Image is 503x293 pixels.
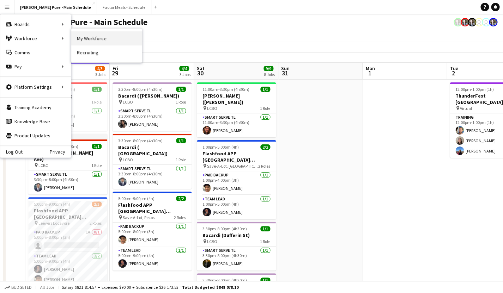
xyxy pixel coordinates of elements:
app-user-avatar: Ashleigh Rains [454,18,462,26]
span: 3:30pm-8:00pm (4h30m) [202,278,247,283]
app-user-avatar: Ashleigh Rains [461,18,469,26]
a: Product Updates [0,129,71,143]
a: Recruiting [71,45,142,60]
a: My Workforce [71,31,142,45]
div: 3:30pm-8:00pm (4h30m)1/1Bacardi ( [GEOGRAPHIC_DATA]) LCBO1 RoleSmart Serve TL1/13:30pm-8:00pm (4h... [113,134,192,189]
div: Boards [0,17,71,31]
span: 2/2 [176,196,186,201]
app-card-role: Smart Serve TL1/13:30pm-8:00pm (4h30m)[PERSON_NAME] [113,165,192,189]
app-job-card: 11:00am-3:30pm (4h30m)1/1[PERSON_NAME] ([PERSON_NAME]) LCBO1 RoleSmart Serve TL1/111:00am-3:30pm ... [197,82,276,137]
a: Log Out [0,149,23,155]
span: 4/5 [95,66,105,71]
span: 1 Role [91,99,102,105]
div: Platform Settings [0,80,71,94]
div: Workforce [0,31,71,45]
h3: Flashfood APP [GEOGRAPHIC_DATA] [GEOGRAPHIC_DATA], [GEOGRAPHIC_DATA] [28,207,107,220]
span: 2 Roles [174,215,186,220]
span: 11:00am-3:30pm (4h30m) [202,87,249,92]
span: LCBO [38,163,49,168]
span: 30 [196,69,205,77]
span: Save-A-Lot, [GEOGRAPHIC_DATA] [207,163,258,169]
app-card-role: Team Lead1/15:00pm-9:00pm (4h)[PERSON_NAME] [113,247,192,270]
span: Mon [365,65,375,71]
span: Fri [113,65,118,71]
span: Sun [281,65,290,71]
a: Knowledge Base [0,114,71,129]
a: Privacy [50,149,71,155]
span: LCBO [207,106,217,111]
h1: [PERSON_NAME] Pure - Main Schedule [6,17,147,27]
span: 2/2 [260,144,270,150]
span: 1/1 [176,138,186,143]
button: [PERSON_NAME] Pure - Main Schedule [14,0,97,14]
span: 5:00pm-9:00pm (4h) [34,201,70,207]
span: Total Budgeted $848 078.10 [182,285,238,290]
a: Comms [0,45,71,60]
span: 1/1 [176,87,186,92]
span: 1 Role [260,106,270,111]
button: Factor Meals - Schedule [97,0,151,14]
a: Training Academy [0,100,71,114]
span: LCBO [123,157,133,162]
span: 1 [364,69,375,77]
app-card-role: Paid Backup1A0/15:00pm-8:00pm (3h) [28,228,107,252]
h3: Bacardi (Dufferin St) [197,232,276,238]
span: 1/1 [260,87,270,92]
span: 5:00pm-9:00pm (4h) [118,196,154,201]
span: 2 Roles [258,163,270,169]
span: 1/1 [92,144,102,149]
app-card-role: Paid Backup1/15:00pm-8:00pm (3h)[PERSON_NAME] [113,223,192,247]
div: Salary $821 814.57 + Expenses $90.00 + Subsistence $26 173.53 = [62,285,238,290]
span: 1:00pm-5:00pm (4h) [202,144,239,150]
span: 1/1 [92,87,102,92]
app-job-card: 5:00pm-9:00pm (4h)2/3Flashfood APP [GEOGRAPHIC_DATA] [GEOGRAPHIC_DATA], [GEOGRAPHIC_DATA] Leevers... [28,197,107,286]
app-card-role: Team Lead2/25:00pm-9:00pm (4h)[PERSON_NAME][PERSON_NAME] [28,252,107,286]
span: All jobs [39,285,56,290]
h3: Flashfood APP [GEOGRAPHIC_DATA] [GEOGRAPHIC_DATA], [GEOGRAPHIC_DATA] [197,150,276,163]
span: LCBO [123,99,133,105]
app-job-card: 3:30pm-8:00pm (4h30m)1/1Bacardi ( [PERSON_NAME]) LCBO1 RoleSmart Serve TL1/13:30pm-8:00pm (4h30m)... [113,82,192,131]
span: 1/1 [260,226,270,231]
span: 4/4 [179,66,189,71]
app-card-role: Smart Serve TL1/13:30pm-8:00pm (4h30m)[PERSON_NAME] [28,170,107,194]
span: 1/1 [260,278,270,283]
span: 9/9 [263,66,273,71]
app-card-role: Paid Backup1/11:00pm-4:00pm (3h)[PERSON_NAME] [197,171,276,195]
span: Tue [450,65,458,71]
app-user-avatar: Ashleigh Rains [489,18,497,26]
app-job-card: 1:00pm-5:00pm (4h)2/2Flashfood APP [GEOGRAPHIC_DATA] [GEOGRAPHIC_DATA], [GEOGRAPHIC_DATA] Save-A-... [197,140,276,219]
span: 3:30pm-8:00pm (4h30m) [118,138,163,143]
span: LCBO [207,239,217,244]
h3: Bacardi ( [GEOGRAPHIC_DATA]) [113,144,192,157]
span: 2 Roles [90,220,102,226]
app-user-avatar: Leticia Fayzano [482,18,490,26]
div: 3 Jobs [180,72,190,77]
span: 12:00pm-1:00pm (1h) [455,87,494,92]
div: 3:30pm-8:00pm (4h30m)1/1Bacardi (Dufferin St) LCBO1 RoleSmart Serve TL1/13:30pm-8:00pm (4h30m)[PE... [197,222,276,270]
app-card-role: Smart Serve TL1/111:00am-3:30pm (4h30m)[PERSON_NAME] [197,113,276,137]
span: Save-A-Lot, Pecos [123,215,154,220]
h3: Bacardi ( [PERSON_NAME]) [113,93,192,99]
div: In progress3:30pm-8:00pm (4h30m)1/1Bacardi ( [PERSON_NAME] Ave) LCBO1 RoleSmart Serve TL1/13:30pm... [28,134,107,194]
app-job-card: 5:00pm-9:00pm (4h)2/2Flashfood APP [GEOGRAPHIC_DATA] [GEOGRAPHIC_DATA], [GEOGRAPHIC_DATA] Save-A-... [113,192,192,270]
span: 3:30pm-8:00pm (4h30m) [202,226,247,231]
span: 1 Role [260,239,270,244]
span: Leevers Locavore [38,220,69,226]
button: Budgeted [4,283,33,291]
span: 31 [280,69,290,77]
app-card-role: Smart Serve TL1/13:30pm-8:00pm (4h30m)[PERSON_NAME] [113,107,192,131]
span: 1 Role [91,163,102,168]
span: 2/3 [92,201,102,207]
app-card-role: Smart Serve TL1/13:30pm-8:00pm (4h30m)[PERSON_NAME] [197,247,276,270]
span: 1 Role [176,99,186,105]
div: Pay [0,60,71,74]
span: 2 [449,69,458,77]
span: 1 Role [176,157,186,162]
h3: [PERSON_NAME] ([PERSON_NAME]) [197,93,276,105]
span: Sat [197,65,205,71]
div: 8 Jobs [264,72,275,77]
